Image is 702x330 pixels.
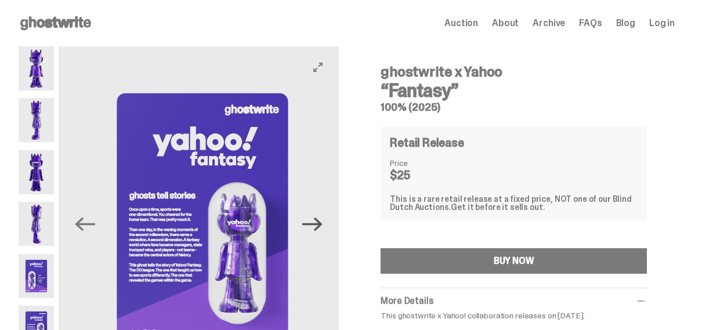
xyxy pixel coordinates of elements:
a: Archive [533,19,565,28]
h4: Retail Release [390,137,464,148]
a: Auction [444,19,478,28]
a: Log in [649,19,675,28]
h3: “Fantasy” [381,81,647,100]
img: Yahoo-HG---1.png [19,46,54,90]
dt: Price [390,159,448,167]
h5: 100% (2025) [381,102,647,113]
a: FAQs [579,19,602,28]
button: Next [299,211,325,237]
a: Blog [616,19,635,28]
img: Yahoo-HG---2.png [19,98,54,142]
button: Previous [73,211,98,237]
img: Yahoo-HG---4.png [19,202,54,246]
span: Get it before it sells out. [451,202,545,212]
a: About [492,19,519,28]
span: More Details [381,295,433,307]
img: Yahoo-HG---5.png [19,254,54,298]
img: Yahoo-HG---3.png [19,150,54,194]
p: This ghostwrite x Yahoo! collaboration releases on [DATE]. [381,311,647,320]
button: View full-screen [311,60,325,74]
button: BUY NOW [381,248,647,274]
div: BUY NOW [494,256,534,266]
h4: ghostwrite x Yahoo [381,65,647,79]
dd: $25 [390,169,448,181]
div: This is a rare retail release at a fixed price, NOT one of our Blind Dutch Auctions. [390,195,638,211]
